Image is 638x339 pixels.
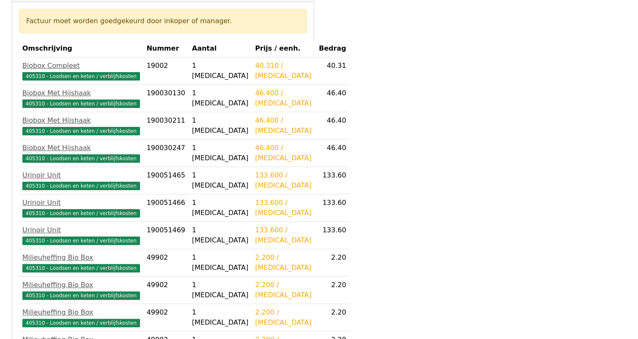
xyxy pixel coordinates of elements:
div: 133.600 / [MEDICAL_DATA] [255,225,312,245]
td: 40.31 [315,57,350,85]
div: 2.200 / [MEDICAL_DATA] [255,280,312,300]
a: Milieuheffing Bio Box405310 - Loodsen en keten / verblijfskosten [22,280,140,300]
a: Urinoir Unit405310 - Loodsen en keten / verblijfskosten [22,225,140,245]
td: 49902 [143,277,189,304]
td: 46.40 [315,140,350,167]
td: 49902 [143,304,189,331]
span: 405310 - Loodsen en keten / verblijfskosten [22,319,140,327]
a: Biobox Met Hijshaak405310 - Loodsen en keten / verblijfskosten [22,88,140,108]
a: Milieuheffing Bio Box405310 - Loodsen en keten / verblijfskosten [22,307,140,328]
span: 405310 - Loodsen en keten / verblijfskosten [22,72,140,81]
td: 133.60 [315,194,350,222]
a: Milieuheffing Bio Box405310 - Loodsen en keten / verblijfskosten [22,253,140,273]
div: Milieuheffing Bio Box [22,253,140,263]
div: Biobox Met Hijshaak [22,88,140,98]
a: Biobox Compleet405310 - Loodsen en keten / verblijfskosten [22,61,140,81]
div: 133.600 / [MEDICAL_DATA] [255,170,312,191]
th: Prijs / eenh. [252,40,315,57]
td: 49902 [143,249,189,277]
a: Biobox Met Hijshaak405310 - Loodsen en keten / verblijfskosten [22,116,140,136]
th: Aantal [188,40,252,57]
td: 133.60 [315,222,350,249]
div: 1 [MEDICAL_DATA] [192,307,248,328]
td: 133.60 [315,167,350,194]
div: Milieuheffing Bio Box [22,307,140,317]
span: 405310 - Loodsen en keten / verblijfskosten [22,127,140,135]
a: Biobox Met Hijshaak405310 - Loodsen en keten / verblijfskosten [22,143,140,163]
div: 2.200 / [MEDICAL_DATA] [255,253,312,273]
td: 190051466 [143,194,189,222]
th: Omschrijving [19,40,143,57]
td: 2.20 [315,249,350,277]
div: Urinoir Unit [22,198,140,208]
div: 1 [MEDICAL_DATA] [192,143,248,163]
td: 19002 [143,57,189,85]
div: 46.400 / [MEDICAL_DATA] [255,116,312,136]
td: 46.40 [315,85,350,112]
a: Urinoir Unit405310 - Loodsen en keten / verblijfskosten [22,198,140,218]
div: Biobox Met Hijshaak [22,116,140,126]
span: 405310 - Loodsen en keten / verblijfskosten [22,100,140,108]
div: 46.400 / [MEDICAL_DATA] [255,143,312,163]
td: 46.40 [315,112,350,140]
div: Factuur moet worden goedgekeurd door inkoper of manager. [26,16,300,26]
td: 190051469 [143,222,189,249]
div: 1 [MEDICAL_DATA] [192,116,248,136]
span: 405310 - Loodsen en keten / verblijfskosten [22,209,140,218]
td: 2.20 [315,277,350,304]
div: Biobox Compleet [22,61,140,71]
div: 133.600 / [MEDICAL_DATA] [255,198,312,218]
div: 1 [MEDICAL_DATA] [192,170,248,191]
span: 405310 - Loodsen en keten / verblijfskosten [22,154,140,163]
div: Biobox Met Hijshaak [22,143,140,153]
div: Urinoir Unit [22,170,140,180]
span: 405310 - Loodsen en keten / verblijfskosten [22,237,140,245]
td: 190030211 [143,112,189,140]
div: Urinoir Unit [22,225,140,235]
div: 1 [MEDICAL_DATA] [192,225,248,245]
div: 1 [MEDICAL_DATA] [192,198,248,218]
span: 405310 - Loodsen en keten / verblijfskosten [22,182,140,190]
div: 1 [MEDICAL_DATA] [192,61,248,81]
th: Bedrag [315,40,350,57]
div: 1 [MEDICAL_DATA] [192,253,248,273]
td: 2.20 [315,304,350,331]
td: 190030247 [143,140,189,167]
div: Milieuheffing Bio Box [22,280,140,290]
th: Nummer [143,40,189,57]
span: 405310 - Loodsen en keten / verblijfskosten [22,264,140,272]
div: 40.310 / [MEDICAL_DATA] [255,61,312,81]
a: Urinoir Unit405310 - Loodsen en keten / verblijfskosten [22,170,140,191]
span: 405310 - Loodsen en keten / verblijfskosten [22,291,140,300]
td: 190051465 [143,167,189,194]
td: 190030130 [143,85,189,112]
div: 1 [MEDICAL_DATA] [192,88,248,108]
div: 2.200 / [MEDICAL_DATA] [255,307,312,328]
div: 46.400 / [MEDICAL_DATA] [255,88,312,108]
div: 1 [MEDICAL_DATA] [192,280,248,300]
